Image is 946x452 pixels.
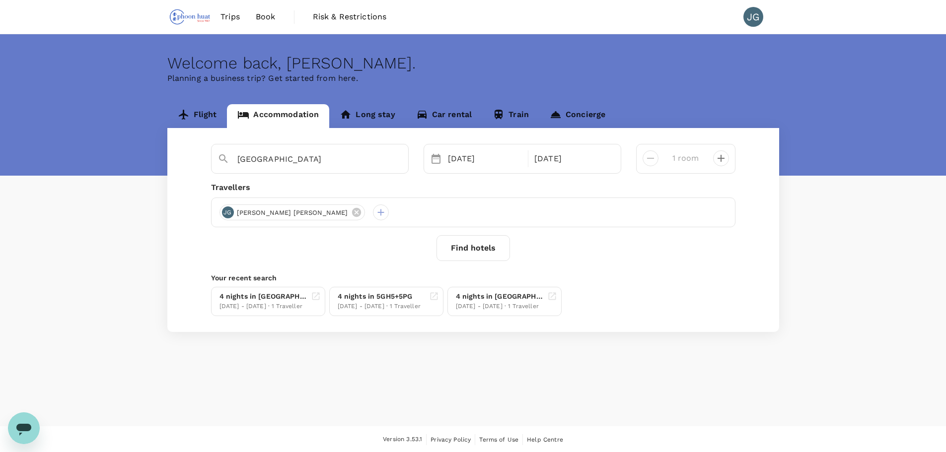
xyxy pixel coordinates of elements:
[456,291,543,302] div: 4 nights in [GEOGRAPHIC_DATA]
[167,6,213,28] img: Phoon Huat PTE. LTD.
[8,412,40,444] iframe: Button to launch messaging window
[666,150,705,166] input: Add rooms
[219,302,307,312] div: [DATE] - [DATE] · 1 Traveller
[530,149,613,169] div: [DATE]
[482,104,539,128] a: Train
[220,11,240,23] span: Trips
[431,434,471,445] a: Privacy Policy
[256,11,276,23] span: Book
[211,273,735,283] p: Your recent search
[237,151,374,167] input: Search cities, hotels, work locations
[219,291,307,302] div: 4 nights in [GEOGRAPHIC_DATA]
[406,104,483,128] a: Car rental
[527,436,563,443] span: Help Centre
[167,54,779,72] div: Welcome back , [PERSON_NAME] .
[231,208,354,218] span: [PERSON_NAME] [PERSON_NAME]
[479,436,518,443] span: Terms of Use
[527,434,563,445] a: Help Centre
[338,291,421,302] div: 4 nights in 5GH5+5PG
[431,436,471,443] span: Privacy Policy
[539,104,616,128] a: Concierge
[479,434,518,445] a: Terms of Use
[313,11,387,23] span: Risk & Restrictions
[383,435,422,445] span: Version 3.53.1
[329,104,405,128] a: Long stay
[219,204,365,220] div: JG[PERSON_NAME] [PERSON_NAME]
[456,302,543,312] div: [DATE] - [DATE] · 1 Traveller
[227,104,329,128] a: Accommodation
[222,206,234,218] div: JG
[743,7,763,27] div: JG
[444,149,526,169] div: [DATE]
[338,302,421,312] div: [DATE] - [DATE] · 1 Traveller
[167,104,227,128] a: Flight
[211,182,735,194] div: Travellers
[167,72,779,84] p: Planning a business trip? Get started from here.
[401,158,403,160] button: Open
[713,150,729,166] button: decrease
[437,235,510,261] button: Find hotels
